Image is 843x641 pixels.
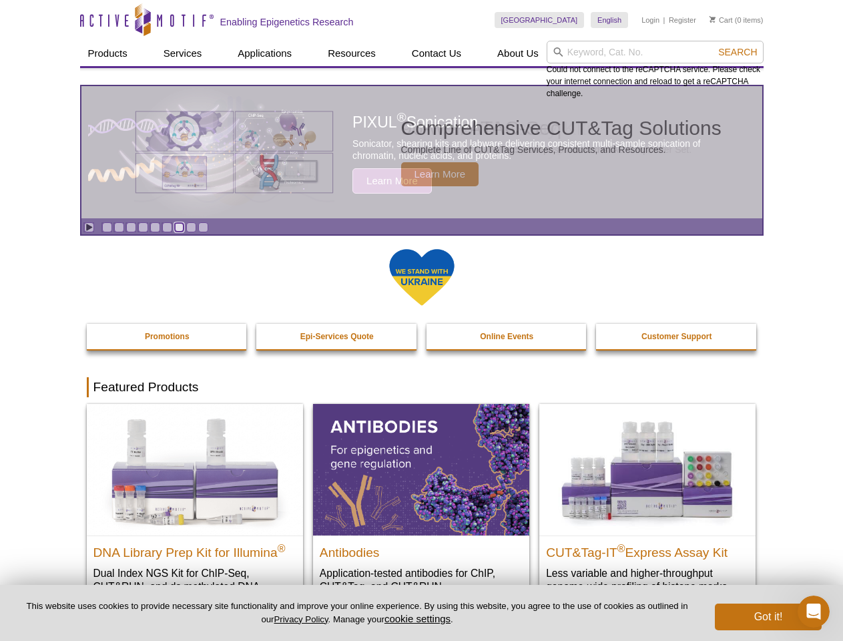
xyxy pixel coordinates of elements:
a: [GEOGRAPHIC_DATA] [495,12,585,28]
a: Applications [230,41,300,66]
img: Various genetic charts and diagrams. [134,110,334,194]
span: Search [718,47,757,57]
a: Online Events [427,324,588,349]
a: Contact Us [404,41,469,66]
a: Login [641,15,659,25]
a: Go to slide 2 [114,222,124,232]
h2: Antibodies [320,540,523,560]
sup: ® [617,542,625,554]
button: cookie settings [384,613,451,624]
a: Go to slide 7 [174,222,184,232]
strong: Promotions [145,332,190,341]
iframe: Intercom live chat [798,596,830,628]
img: Your Cart [710,16,716,23]
sup: ® [278,542,286,554]
div: Could not connect to the reCAPTCHA service. Please check your internet connection and reload to g... [547,41,764,99]
a: Go to slide 6 [162,222,172,232]
button: Search [714,46,761,58]
h2: CUT&Tag-IT Express Assay Kit [546,540,749,560]
h2: Comprehensive CUT&Tag Solutions [401,118,722,138]
a: Go to slide 5 [150,222,160,232]
a: About Us [489,41,547,66]
a: Promotions [87,324,248,349]
img: CUT&Tag-IT® Express Assay Kit [539,404,756,535]
a: Go to slide 3 [126,222,136,232]
img: All Antibodies [313,404,529,535]
img: We Stand With Ukraine [388,248,455,307]
a: DNA Library Prep Kit for Illumina DNA Library Prep Kit for Illumina® Dual Index NGS Kit for ChIP-... [87,404,303,620]
a: Go to slide 9 [198,222,208,232]
p: Application-tested antibodies for ChIP, CUT&Tag, and CUT&RUN. [320,566,523,594]
a: Services [156,41,210,66]
a: Epi-Services Quote [256,324,418,349]
h2: Featured Products [87,377,757,397]
button: Got it! [715,604,822,630]
strong: Customer Support [641,332,712,341]
a: Various genetic charts and diagrams. Comprehensive CUT&Tag Solutions Complete Line of CUT&Tag Ser... [81,86,762,218]
p: Less variable and higher-throughput genome-wide profiling of histone marks​. [546,566,749,594]
a: Customer Support [596,324,758,349]
span: Learn More [401,162,479,186]
a: English [591,12,628,28]
article: Comprehensive CUT&Tag Solutions [81,86,762,218]
strong: Epi-Services Quote [300,332,374,341]
p: This website uses cookies to provide necessary site functionality and improve your online experie... [21,600,693,626]
a: Go to slide 1 [102,222,112,232]
strong: Online Events [480,332,533,341]
a: CUT&Tag-IT® Express Assay Kit CUT&Tag-IT®Express Assay Kit Less variable and higher-throughput ge... [539,404,756,606]
a: Go to slide 4 [138,222,148,232]
li: | [663,12,665,28]
p: Dual Index NGS Kit for ChIP-Seq, CUT&RUN, and ds methylated DNA assays. [93,566,296,607]
li: (0 items) [710,12,764,28]
img: DNA Library Prep Kit for Illumina [87,404,303,535]
a: Register [669,15,696,25]
p: Complete Line of CUT&Tag Services, Products, and Resources. [401,144,722,156]
a: All Antibodies Antibodies Application-tested antibodies for ChIP, CUT&Tag, and CUT&RUN. [313,404,529,606]
a: Privacy Policy [274,614,328,624]
h2: DNA Library Prep Kit for Illumina [93,540,296,560]
h2: Enabling Epigenetics Research [220,16,354,28]
a: Cart [710,15,733,25]
a: Go to slide 8 [186,222,196,232]
a: Toggle autoplay [84,222,94,232]
a: Products [80,41,135,66]
a: Resources [320,41,384,66]
input: Keyword, Cat. No. [547,41,764,63]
